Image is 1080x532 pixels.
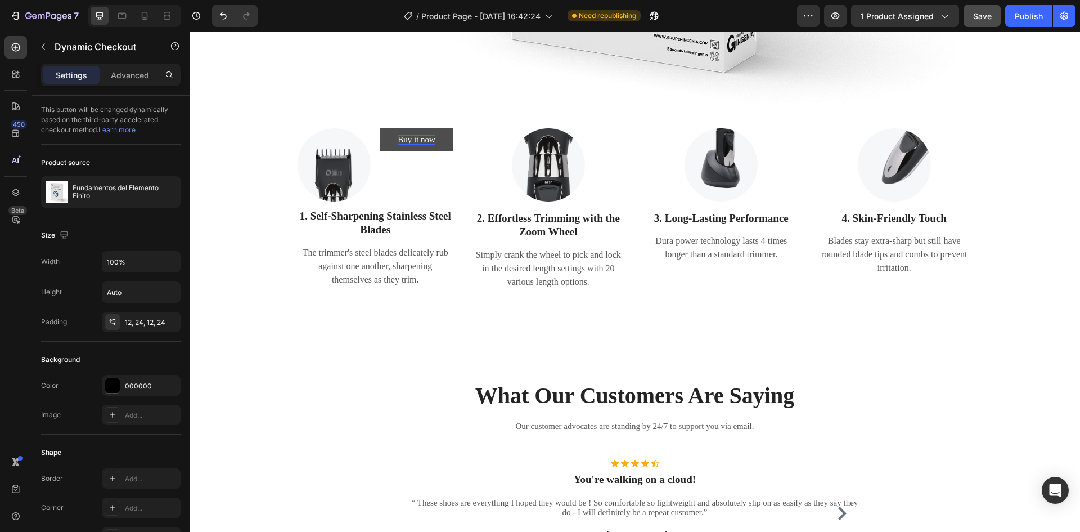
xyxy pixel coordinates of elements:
img: product feature img [46,181,68,203]
p: You're walking on a cloud! [222,441,669,455]
input: Auto [102,252,180,272]
div: Add... [125,410,178,421]
p: The trimmer's steel blades delicately rub against one another, sharpening themselves as they trim. [109,214,263,255]
div: Corner [41,503,64,513]
div: Publish [1015,10,1043,22]
p: 7 [74,9,79,23]
p: 2. Effortless Trimming with the Zoom Wheel [282,180,436,208]
div: Background [41,355,80,365]
p: 1. Self-Sharpening Stainless Steel Blades [109,178,263,205]
p: 4. Skin-Friendly Touch [628,180,782,194]
span: / [416,10,419,22]
div: Image [41,410,61,420]
div: This button will be changed dynamically based on the third-party accelerated checkout method. [41,96,181,145]
div: Padding [41,317,67,327]
div: 12, 24, 12, 24 [125,318,178,328]
span: Save [973,11,992,21]
div: Add... [125,474,178,484]
div: 450 [11,120,27,129]
p: Settings [56,69,87,81]
div: Border [41,473,63,484]
iframe: Design area [190,32,1080,532]
div: Size [41,228,71,243]
p: Blades stay extra-sharp but still have rounded blade tips and combs to prevent irritation. [628,203,782,243]
span: Need republishing [579,11,636,21]
p: Fundamentos del Elemento Finito [73,184,176,200]
p: 3. Long-Lasting Performance [455,180,609,194]
span: 1 product assigned [861,10,934,22]
button: Carousel Next Arrow [643,473,661,491]
p: Advanced [111,69,149,81]
div: Open Intercom Messenger [1042,477,1069,504]
div: Color [41,381,58,391]
p: Dura power technology lasts 4 times longer than a standard trimmer. [455,203,609,230]
input: Auto [102,282,180,302]
a: Learn more [98,126,136,134]
div: Product source [41,158,90,168]
p: - [PERSON_NAME] [222,497,669,508]
p: Our customer advocates are standing by 24/7 to support you via email. [109,390,782,400]
div: Shape [41,448,61,458]
div: Width [41,257,60,267]
button: Save [964,5,1001,27]
button: Buy it now [190,97,264,120]
p: Dynamic Checkout [55,40,150,53]
div: Add... [125,503,178,513]
p: “ These shoes are everything I hoped they would be ! So comfortable so lightweight and absolutely... [222,467,669,486]
div: Beta [8,206,27,215]
div: 000000 [125,381,178,391]
button: 1 product assigned [851,5,959,27]
button: 7 [4,5,84,27]
div: Height [41,287,62,297]
div: Undo/Redo [212,5,258,27]
div: Buy it now [208,104,246,113]
p: What Our Customers Are Saying [109,350,782,379]
p: Simply crank the wheel to pick and lock in the desired length settings with 20 various length opt... [282,217,436,257]
span: Product Page - [DATE] 16:42:24 [421,10,541,22]
button: Publish [1005,5,1052,27]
